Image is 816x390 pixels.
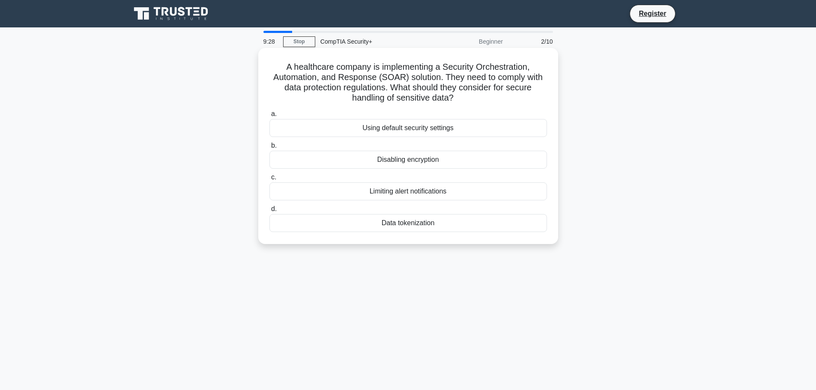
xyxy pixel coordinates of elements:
a: Register [634,8,671,19]
span: c. [271,173,276,181]
div: 2/10 [508,33,558,50]
div: Limiting alert notifications [269,182,547,200]
span: d. [271,205,277,212]
div: 9:28 [258,33,283,50]
div: Using default security settings [269,119,547,137]
div: Beginner [433,33,508,50]
h5: A healthcare company is implementing a Security Orchestration, Automation, and Response (SOAR) so... [269,62,548,104]
div: Disabling encryption [269,151,547,169]
a: Stop [283,36,315,47]
span: a. [271,110,277,117]
span: b. [271,142,277,149]
div: CompTIA Security+ [315,33,433,50]
div: Data tokenization [269,214,547,232]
